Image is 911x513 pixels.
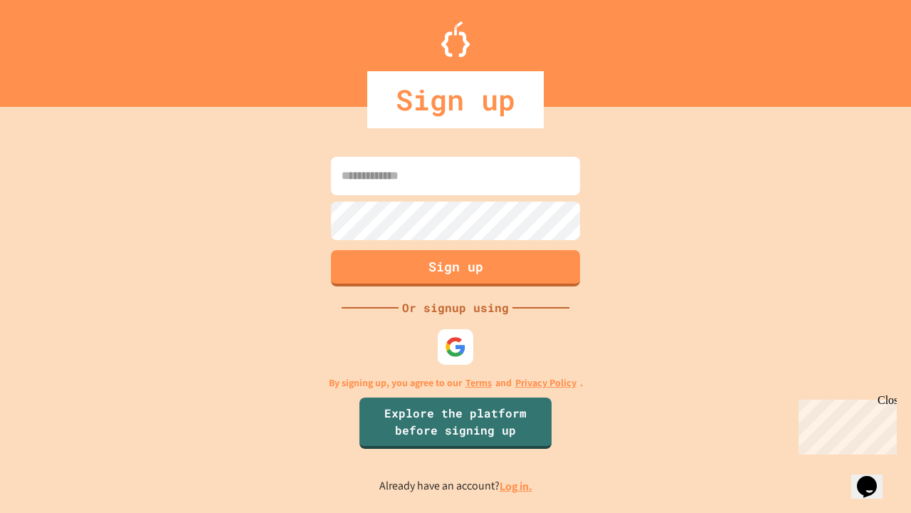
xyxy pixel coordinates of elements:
[359,398,552,449] a: Explore the platform before signing up
[331,250,580,286] button: Sign up
[793,394,897,455] iframe: chat widget
[329,375,583,390] p: By signing up, you agree to our and .
[515,375,576,390] a: Privacy Policy
[445,336,466,358] img: google-icon.svg
[399,299,512,316] div: Or signup using
[465,375,492,390] a: Terms
[379,477,532,495] p: Already have an account?
[6,6,98,90] div: Chat with us now!Close
[500,479,532,494] a: Log in.
[851,456,897,499] iframe: chat widget
[441,21,470,57] img: Logo.svg
[367,71,544,128] div: Sign up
